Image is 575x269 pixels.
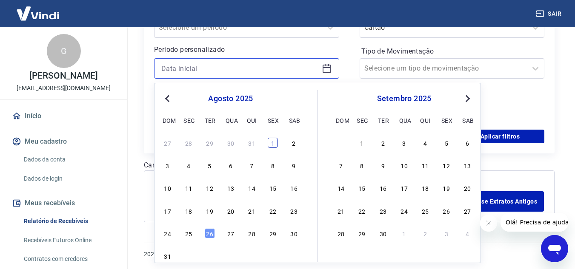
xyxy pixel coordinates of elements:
button: Sair [534,6,565,22]
div: Choose sexta-feira, 1 de agosto de 2025 [268,138,278,148]
button: Previous Month [162,93,172,104]
button: Aplicar filtros [456,130,544,143]
div: Choose terça-feira, 29 de julho de 2025 [205,138,215,148]
div: Choose quinta-feira, 31 de julho de 2025 [247,138,257,148]
iframe: Botão para abrir a janela de mensagens [541,235,568,262]
a: Relatório de Recebíveis [20,212,117,230]
div: Choose sábado, 6 de setembro de 2025 [289,251,299,261]
div: Choose sábado, 23 de agosto de 2025 [289,206,299,216]
div: sab [462,115,472,125]
div: Choose sexta-feira, 8 de agosto de 2025 [268,160,278,170]
a: Início [10,107,117,125]
div: Choose segunda-feira, 11 de agosto de 2025 [183,183,194,193]
a: Dados da conta [20,151,117,168]
div: Choose quinta-feira, 28 de agosto de 2025 [247,228,257,238]
div: qui [247,115,257,125]
div: Choose domingo, 7 de setembro de 2025 [336,160,346,170]
div: Choose sábado, 4 de outubro de 2025 [462,228,472,238]
div: ter [205,115,215,125]
div: Choose quarta-feira, 30 de julho de 2025 [226,138,236,148]
div: sab [289,115,299,125]
div: Choose quinta-feira, 4 de setembro de 2025 [247,251,257,261]
div: Choose terça-feira, 12 de agosto de 2025 [205,183,215,193]
div: Choose domingo, 17 de agosto de 2025 [163,206,173,216]
div: Choose segunda-feira, 29 de setembro de 2025 [357,228,367,238]
div: Choose sábado, 30 de agosto de 2025 [289,228,299,238]
div: Choose quarta-feira, 27 de agosto de 2025 [226,228,236,238]
p: 2025 © [144,250,555,259]
div: Choose quinta-feira, 18 de setembro de 2025 [420,183,430,193]
a: Contratos com credores [20,250,117,268]
div: seg [357,115,367,125]
div: Choose quinta-feira, 2 de outubro de 2025 [420,228,430,238]
div: Choose domingo, 14 de setembro de 2025 [336,183,346,193]
div: Choose terça-feira, 19 de agosto de 2025 [205,206,215,216]
div: Choose quarta-feira, 10 de setembro de 2025 [399,160,409,170]
iframe: Fechar mensagem [480,215,497,232]
div: Choose quinta-feira, 14 de agosto de 2025 [247,183,257,193]
button: Next Month [463,93,473,104]
button: Meus recebíveis [10,194,117,212]
div: Choose sábado, 13 de setembro de 2025 [462,160,472,170]
div: Choose quinta-feira, 25 de setembro de 2025 [420,206,430,216]
div: month 2025-08 [161,136,300,262]
div: agosto 2025 [161,93,300,104]
div: sex [268,115,278,125]
span: Olá! Precisa de ajuda? [5,6,72,13]
div: Choose domingo, 10 de agosto de 2025 [163,183,173,193]
a: Acesse Extratos Antigos [461,191,544,212]
div: Choose segunda-feira, 1 de setembro de 2025 [357,138,367,148]
div: Choose segunda-feira, 25 de agosto de 2025 [183,228,194,238]
div: Choose quarta-feira, 1 de outubro de 2025 [399,228,409,238]
div: Choose sábado, 9 de agosto de 2025 [289,160,299,170]
div: Choose domingo, 27 de julho de 2025 [163,138,173,148]
div: Choose sexta-feira, 12 de setembro de 2025 [441,160,452,170]
div: Choose sexta-feira, 15 de agosto de 2025 [268,183,278,193]
div: Choose segunda-feira, 28 de julho de 2025 [183,138,194,148]
div: Choose quinta-feira, 11 de setembro de 2025 [420,160,430,170]
div: Choose domingo, 3 de agosto de 2025 [163,160,173,170]
p: Carregando... [144,160,555,170]
a: Recebíveis Futuros Online [20,232,117,249]
div: Choose sexta-feira, 5 de setembro de 2025 [268,251,278,261]
div: Choose domingo, 21 de setembro de 2025 [336,206,346,216]
div: Choose terça-feira, 30 de setembro de 2025 [378,228,388,238]
div: Choose terça-feira, 26 de agosto de 2025 [205,228,215,238]
div: Choose sexta-feira, 22 de agosto de 2025 [268,206,278,216]
button: Meu cadastro [10,132,117,151]
div: Choose sexta-feira, 3 de outubro de 2025 [441,228,452,238]
div: dom [336,115,346,125]
div: Choose quinta-feira, 21 de agosto de 2025 [247,206,257,216]
div: Choose sábado, 6 de setembro de 2025 [462,138,472,148]
div: Choose domingo, 24 de agosto de 2025 [163,228,173,238]
div: G [47,34,81,68]
div: Choose segunda-feira, 15 de setembro de 2025 [357,183,367,193]
div: Choose segunda-feira, 22 de setembro de 2025 [357,206,367,216]
div: Choose segunda-feira, 1 de setembro de 2025 [183,251,194,261]
div: ter [378,115,388,125]
div: Choose sábado, 27 de setembro de 2025 [462,206,472,216]
div: Choose quarta-feira, 17 de setembro de 2025 [399,183,409,193]
div: Choose domingo, 28 de setembro de 2025 [336,228,346,238]
div: seg [183,115,194,125]
div: Choose quarta-feira, 13 de agosto de 2025 [226,183,236,193]
div: Choose terça-feira, 9 de setembro de 2025 [378,160,388,170]
div: Choose sexta-feira, 19 de setembro de 2025 [441,183,452,193]
img: Vindi [10,0,66,26]
div: qui [420,115,430,125]
div: Choose sexta-feira, 5 de setembro de 2025 [441,138,452,148]
div: Choose terça-feira, 23 de setembro de 2025 [378,206,388,216]
div: month 2025-09 [335,136,474,239]
p: Período personalizado [154,45,339,55]
div: Choose quarta-feira, 3 de setembro de 2025 [399,138,409,148]
div: qua [226,115,236,125]
div: Choose sábado, 2 de agosto de 2025 [289,138,299,148]
div: Choose segunda-feira, 8 de setembro de 2025 [357,160,367,170]
div: Choose quinta-feira, 4 de setembro de 2025 [420,138,430,148]
label: Tipo de Movimentação [361,46,543,57]
div: setembro 2025 [335,93,474,104]
div: Choose sexta-feira, 26 de setembro de 2025 [441,206,452,216]
input: Data inicial [161,62,318,75]
div: Choose sábado, 20 de setembro de 2025 [462,183,472,193]
div: Choose terça-feira, 5 de agosto de 2025 [205,160,215,170]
